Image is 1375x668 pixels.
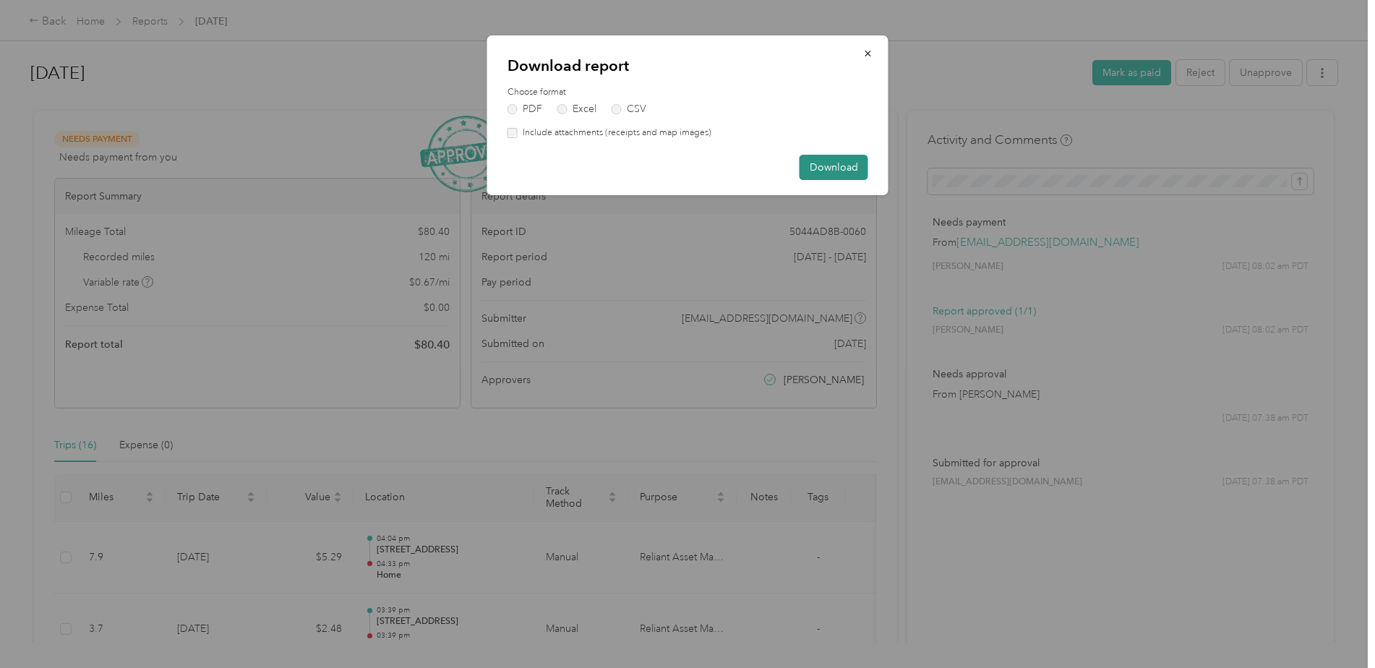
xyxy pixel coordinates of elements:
[507,56,868,76] p: Download report
[800,155,868,180] button: Download
[1294,587,1375,668] iframe: Everlance-gr Chat Button Frame
[557,104,596,114] label: Excel
[612,104,646,114] label: CSV
[518,127,711,140] label: Include attachments (receipts and map images)
[507,104,542,114] label: PDF
[507,86,868,99] label: Choose format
